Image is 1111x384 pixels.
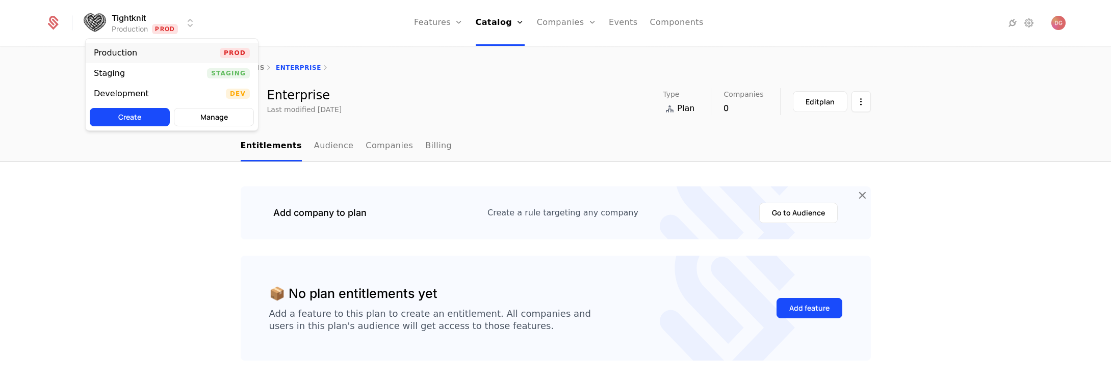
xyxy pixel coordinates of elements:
div: Development [94,90,149,98]
button: Create [90,108,170,126]
span: Prod [220,48,250,58]
div: Select environment [85,38,259,131]
span: Staging [207,68,250,78]
div: Production [94,49,137,57]
span: Dev [226,89,250,99]
div: Staging [94,69,125,77]
button: Manage [174,108,254,126]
